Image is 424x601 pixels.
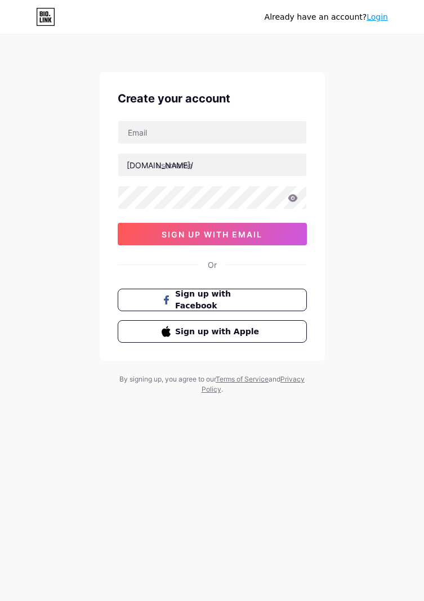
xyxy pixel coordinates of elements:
span: Sign up with Apple [175,326,262,338]
input: Email [118,121,306,143]
a: Login [367,12,388,21]
div: [DOMAIN_NAME]/ [127,159,193,171]
input: username [118,154,306,176]
button: Sign up with Apple [118,320,307,343]
div: Or [208,259,217,271]
div: Already have an account? [265,11,388,23]
a: Terms of Service [216,375,269,383]
span: Sign up with Facebook [175,288,262,312]
button: Sign up with Facebook [118,289,307,311]
span: sign up with email [162,230,262,239]
div: Create your account [118,90,307,107]
div: By signing up, you agree to our and . [117,374,308,394]
button: sign up with email [118,223,307,245]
